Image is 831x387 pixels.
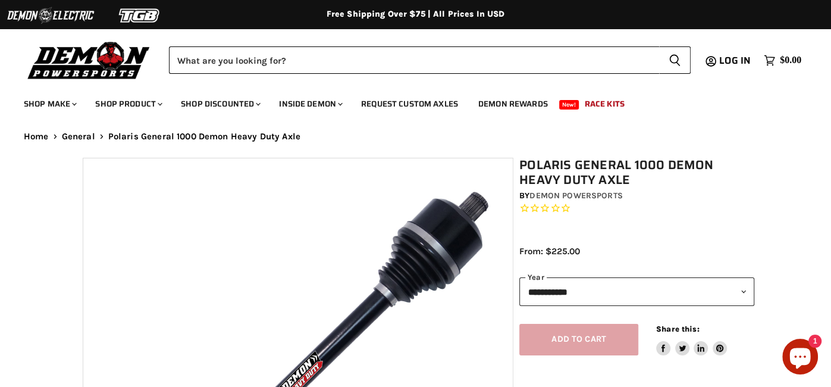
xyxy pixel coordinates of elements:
span: From: $225.00 [519,246,580,257]
ul: Main menu [15,87,798,116]
div: by [519,189,754,202]
a: Request Custom Axles [352,92,467,116]
span: Polaris General 1000 Demon Heavy Duty Axle [108,132,300,142]
a: Demon Rewards [469,92,557,116]
a: Home [24,132,49,142]
form: Product [169,46,691,74]
span: $0.00 [780,55,801,66]
span: Log in [719,53,751,68]
img: Demon Powersports [24,39,154,81]
img: Demon Electric Logo 2 [6,4,95,27]
a: $0.00 [758,52,807,69]
img: TGB Logo 2 [95,4,184,27]
span: New! [559,100,579,110]
h1: Polaris General 1000 Demon Heavy Duty Axle [519,158,754,188]
a: Log in [714,55,758,66]
inbox-online-store-chat: Shopify online store chat [779,339,821,377]
button: Search [659,46,691,74]
a: Demon Powersports [529,191,622,201]
a: Shop Make [15,92,84,116]
a: Shop Discounted [172,92,268,116]
span: Rated 0.0 out of 5 stars 0 reviews [519,202,754,215]
a: Shop Product [86,92,170,116]
aside: Share this: [656,324,727,355]
a: General [62,132,95,142]
a: Inside Demon [270,92,350,116]
span: Share this: [656,324,699,333]
select: year [519,277,754,307]
a: Race Kits [576,92,634,116]
input: Search [169,46,659,74]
